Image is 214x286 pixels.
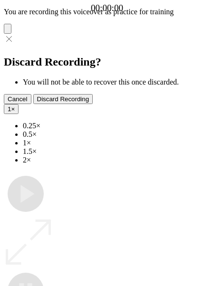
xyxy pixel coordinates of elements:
li: 0.5× [23,130,210,139]
p: You are recording this voiceover as practice for training [4,8,210,16]
a: 00:00:00 [91,3,123,13]
li: 0.25× [23,122,210,130]
span: 1 [8,105,11,113]
button: 1× [4,104,19,114]
li: You will not be able to recover this once discarded. [23,78,210,86]
li: 1× [23,139,210,147]
h2: Discard Recording? [4,56,210,68]
li: 1.5× [23,147,210,156]
li: 2× [23,156,210,164]
button: Discard Recording [33,94,93,104]
button: Cancel [4,94,31,104]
